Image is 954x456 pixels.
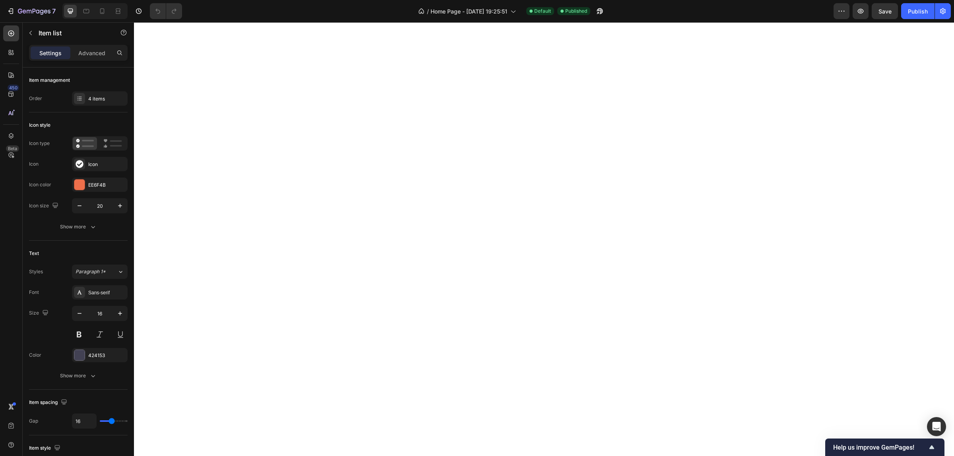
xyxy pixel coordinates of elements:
span: Paragraph 1* [76,268,106,275]
div: Sans-serif [88,289,126,296]
button: Show more [29,369,128,383]
div: Item spacing [29,397,69,408]
input: Auto [72,414,96,428]
div: Size [29,308,50,319]
div: Item management [29,77,70,84]
div: Color [29,352,41,359]
button: 7 [3,3,59,19]
div: 424153 [88,352,126,359]
div: Icon style [29,122,50,129]
span: Default [534,8,551,15]
p: Settings [39,49,62,57]
div: Show more [60,223,97,231]
button: Publish [901,3,935,19]
button: Show survey - Help us improve GemPages! [833,442,937,452]
p: Advanced [78,49,105,57]
div: Styles [29,268,43,275]
div: Undo/Redo [150,3,182,19]
span: Save [878,8,892,15]
span: Published [565,8,587,15]
button: Paragraph 1* [72,265,128,279]
div: Font [29,289,39,296]
div: Icon size [29,201,60,211]
div: Publish [908,7,928,15]
span: / [427,7,429,15]
iframe: Design area [134,22,954,456]
span: Home Page - [DATE] 19:25:51 [430,7,507,15]
div: Icon type [29,140,50,147]
div: 450 [8,85,19,91]
div: Icon [88,161,126,168]
div: Text [29,250,39,257]
button: Save [872,3,898,19]
button: Show more [29,220,128,234]
div: Gap [29,417,38,425]
div: EE6F4B [88,182,126,189]
p: 7 [52,6,56,16]
div: Icon color [29,181,51,188]
div: Beta [6,145,19,152]
div: Item style [29,443,62,454]
div: Icon [29,160,39,168]
div: Open Intercom Messenger [927,417,946,436]
span: Help us improve GemPages! [833,444,927,451]
div: 4 items [88,95,126,102]
p: Item list [39,28,106,38]
div: Show more [60,372,97,380]
div: Order [29,95,42,102]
